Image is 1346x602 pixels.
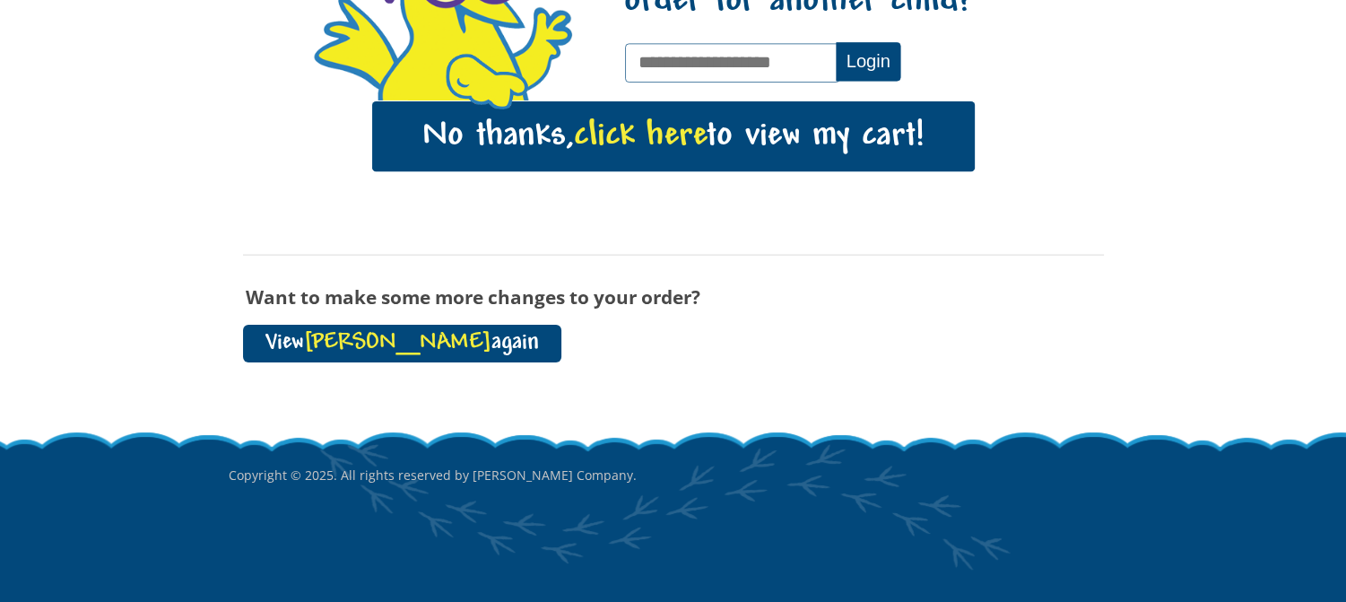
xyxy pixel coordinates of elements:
p: Copyright © 2025. All rights reserved by [PERSON_NAME] Company. [229,430,1118,521]
h3: Want to make some more changes to your order? [243,287,1104,307]
a: View[PERSON_NAME]again [243,325,561,362]
img: hello [444,54,528,110]
span: [PERSON_NAME] [304,331,491,355]
a: No thanks,click hereto view my cart! [372,101,975,171]
button: Login [836,42,900,81]
span: click here [574,118,707,154]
